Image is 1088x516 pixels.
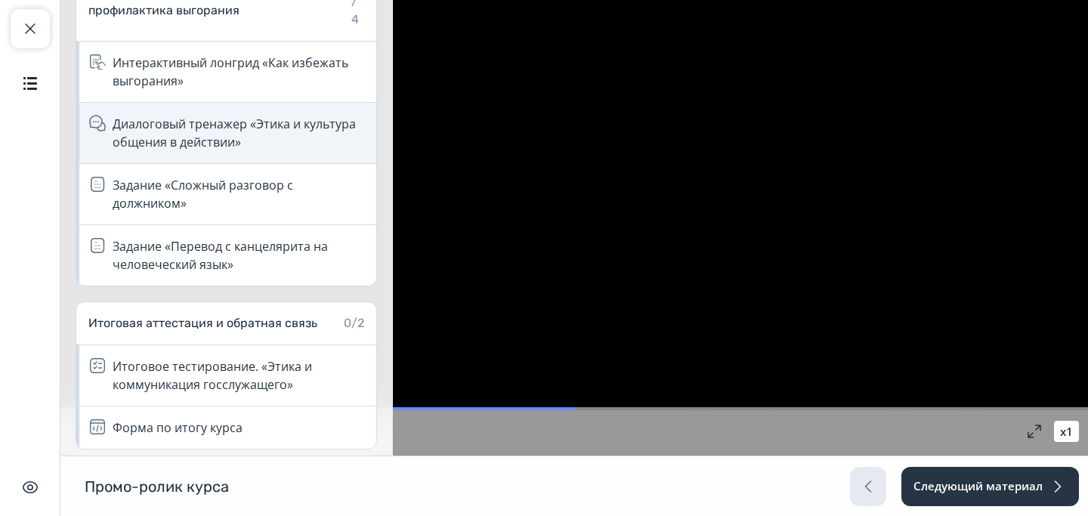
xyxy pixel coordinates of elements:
[113,237,367,273] div: Задание «Перевод с канцелярита на человеческий язык»
[113,176,367,212] div: Задание «Сложный разговор с должником»
[344,314,364,332] div: 0/2
[76,103,376,164] div: Диалоговый тренажер «Этика и культура общения в действии»
[113,419,243,437] div: Форма по итогу курса
[21,74,39,92] img: Содержание
[113,357,367,394] div: Итоговое тестирование. «Этика и коммуникация госслужащего»
[113,54,367,90] div: Интерактивный лонгрид «Как избежать выгорания»
[1054,421,1079,442] button: x1
[88,314,317,332] div: Итоговая аттестация и обратная связь
[76,164,376,225] div: Задание «Сложный разговор с должником»
[76,225,376,286] div: Задание «Перевод с канцелярита на человеческий язык»
[85,477,229,496] h1: Промо-ролик курса
[21,478,39,496] img: Скрыть интерфейс
[76,406,376,449] div: Форма по итогу курса
[113,115,367,151] div: Диалоговый тренажер «Этика и культура общения в действии»
[901,467,1079,506] button: Следующий материал
[76,42,376,103] div: Интерактивный лонгрид «Как избежать выгорания»
[76,345,376,406] div: Итоговое тестирование. «Этика и коммуникация госслужащего»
